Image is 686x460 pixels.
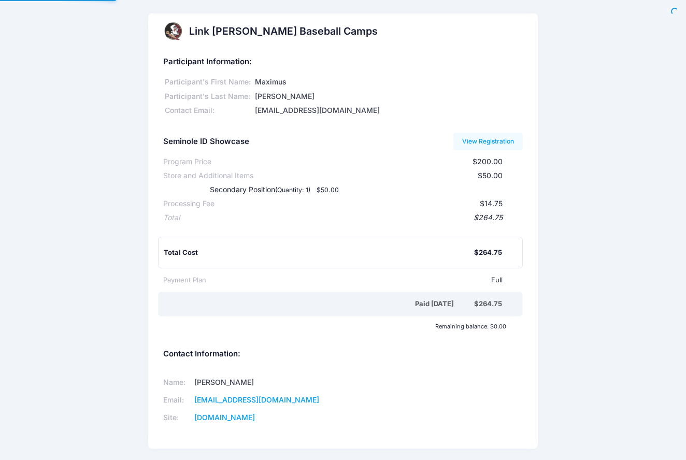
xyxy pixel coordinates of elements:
[163,350,523,359] h5: Contact Information:
[163,212,180,223] div: Total
[163,374,191,392] td: Name:
[163,156,211,167] div: Program Price
[163,409,191,427] td: Site:
[191,374,330,392] td: [PERSON_NAME]
[253,170,503,181] div: $50.00
[163,392,191,409] td: Email:
[474,248,502,258] div: $264.75
[317,186,339,194] small: $50.00
[474,299,502,309] div: $264.75
[253,105,523,116] div: [EMAIL_ADDRESS][DOMAIN_NAME]
[180,212,503,223] div: $264.75
[163,275,206,285] div: Payment Plan
[189,25,378,37] h2: Link [PERSON_NAME] Baseball Camps
[163,105,253,116] div: Contact Email:
[158,323,511,329] div: Remaining balance: $0.00
[163,91,253,102] div: Participant's Last Name:
[253,77,523,88] div: Maximus
[163,58,523,67] h5: Participant Information:
[473,157,503,166] span: $200.00
[163,170,253,181] div: Store and Additional Items
[163,77,253,88] div: Participant's First Name:
[165,299,474,309] div: Paid [DATE]
[206,275,503,285] div: Full
[164,248,474,258] div: Total Cost
[194,413,255,422] a: [DOMAIN_NAME]
[275,186,310,194] small: (Quantity: 1)
[253,91,523,102] div: [PERSON_NAME]
[194,395,319,404] a: [EMAIL_ADDRESS][DOMAIN_NAME]
[189,184,405,195] div: Secondary Position
[215,198,503,209] div: $14.75
[163,198,215,209] div: Processing Fee
[163,137,249,147] h5: Seminole ID Showcase
[453,133,523,150] a: View Registration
